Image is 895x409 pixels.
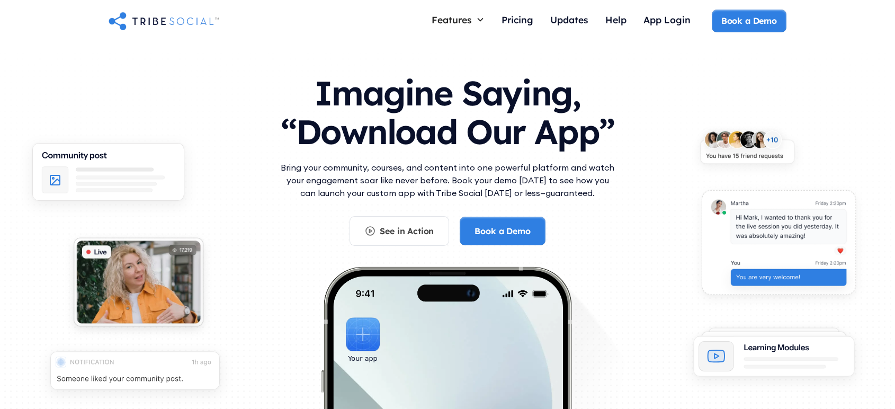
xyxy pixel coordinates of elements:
a: Book a Demo [460,217,545,245]
a: See in Action [350,216,449,246]
a: Book a Demo [712,10,786,32]
div: Help [605,14,626,25]
img: An illustration of push notification [36,341,234,407]
img: An illustration of New friends requests [689,122,806,178]
img: An illustration of Live video [62,229,214,341]
h1: Imagine Saying, “Download Our App” [278,63,617,157]
img: An illustration of chat [689,181,868,310]
a: Help [597,10,635,32]
div: Features [423,10,493,30]
p: Bring your community, courses, and content into one powerful platform and watch your engagement s... [278,161,617,199]
div: Updates [550,14,588,25]
div: App Login [643,14,691,25]
img: An illustration of Learning Modules [680,320,868,394]
img: An illustration of Community Feed [18,133,199,219]
a: App Login [635,10,699,32]
a: Updates [542,10,597,32]
div: Pricing [502,14,533,25]
a: home [109,10,219,31]
div: See in Action [380,225,434,237]
div: Features [432,14,472,25]
div: Your app [348,353,377,364]
a: Pricing [493,10,542,32]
